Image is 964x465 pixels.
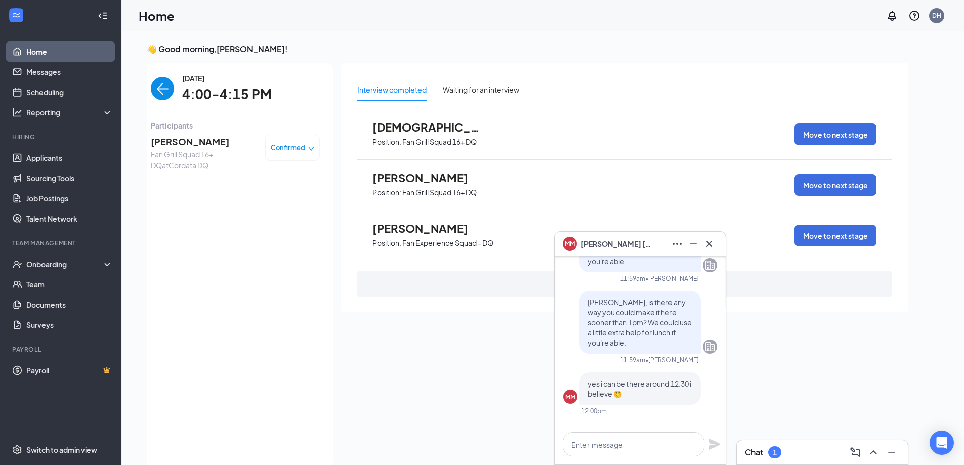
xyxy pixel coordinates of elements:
[271,143,305,153] span: Confirmed
[26,274,113,294] a: Team
[645,356,699,364] span: • [PERSON_NAME]
[308,145,315,152] span: down
[794,225,876,246] button: Move to next stage
[794,123,876,145] button: Move to next stage
[620,274,645,283] div: 11:59am
[26,62,113,82] a: Messages
[884,444,900,460] button: Minimize
[745,447,763,458] h3: Chat
[402,188,477,197] p: Fan Grill Squad 16+ DQ
[26,259,104,269] div: Onboarding
[704,259,716,271] svg: Company
[671,238,683,250] svg: Ellipses
[402,137,477,147] p: Fan Grill Squad 16+ DQ
[26,41,113,62] a: Home
[182,84,272,105] span: 4:00-4:15 PM
[139,7,175,24] h1: Home
[908,10,920,22] svg: QuestionInfo
[443,84,519,95] div: Waiting for an interview
[847,444,863,460] button: ComposeMessage
[708,438,721,450] svg: Plane
[581,407,607,415] div: 12:00pm
[687,238,699,250] svg: Minimize
[12,133,111,141] div: Hiring
[26,82,113,102] a: Scheduling
[886,446,898,458] svg: Minimize
[645,274,699,283] span: • [PERSON_NAME]
[565,393,575,401] div: MM
[26,107,113,117] div: Reporting
[182,73,272,84] span: [DATE]
[372,222,484,235] span: [PERSON_NAME]
[867,446,879,458] svg: ChevronUp
[704,341,716,353] svg: Company
[372,171,484,184] span: [PERSON_NAME]
[581,238,652,249] span: [PERSON_NAME] [PERSON_NAME] [PERSON_NAME]
[26,360,113,381] a: PayrollCrown
[151,149,257,171] span: Fan Grill Squad 16+ DQ at Cordata DQ
[402,238,493,248] p: Fan Experience Squad - DQ
[26,188,113,208] a: Job Postings
[685,236,701,252] button: Minimize
[588,379,691,398] span: yes i can be there around 12:30 i believe ☺️
[26,445,97,455] div: Switch to admin view
[26,168,113,188] a: Sourcing Tools
[12,445,22,455] svg: Settings
[26,208,113,229] a: Talent Network
[620,356,645,364] div: 11:59am
[773,448,777,457] div: 1
[588,298,692,347] span: [PERSON_NAME], is there any way you could make it here sooner than 1pm? We could use a little ext...
[372,137,401,147] p: Position:
[701,236,718,252] button: Cross
[11,10,21,20] svg: WorkstreamLogo
[932,11,941,20] div: DH
[849,446,861,458] svg: ComposeMessage
[26,294,113,315] a: Documents
[12,107,22,117] svg: Analysis
[865,444,882,460] button: ChevronUp
[26,148,113,168] a: Applicants
[930,431,954,455] div: Open Intercom Messenger
[669,236,685,252] button: Ellipses
[372,120,484,134] span: [DEMOGRAPHIC_DATA][PERSON_NAME]
[357,84,427,95] div: Interview completed
[12,259,22,269] svg: UserCheck
[886,10,898,22] svg: Notifications
[12,239,111,247] div: Team Management
[26,315,113,335] a: Surveys
[12,345,111,354] div: Payroll
[794,174,876,196] button: Move to next stage
[151,120,320,131] span: Participants
[147,44,908,55] h3: 👋 Good morning, [PERSON_NAME] !
[151,77,174,100] button: back-button
[372,188,401,197] p: Position:
[151,135,257,149] span: [PERSON_NAME]
[372,238,401,248] p: Position:
[703,238,716,250] svg: Cross
[98,11,108,21] svg: Collapse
